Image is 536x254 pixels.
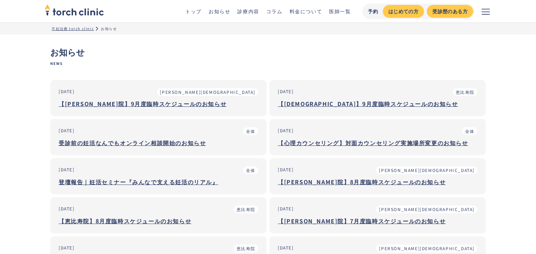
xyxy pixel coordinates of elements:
div: 【心理カウンセリング】対面カウンセリング実施場所変更のお知らせ [278,139,477,147]
a: 医師一覧 [329,8,351,15]
div: 登壇報告｜妊活セミナー『みんなで支える妊活のリアル』 [59,178,258,186]
a: トップ [185,8,202,15]
div: 【[PERSON_NAME]院】7月度臨時スケジュールのお知らせ [278,217,477,225]
a: [DATE]恵比寿院【恵比寿院】8月度臨時スケジュールのお知らせ [50,197,267,233]
img: torch clinic [45,2,104,17]
a: home [45,5,104,17]
a: お知らせ [209,8,230,15]
a: [DATE][PERSON_NAME][DEMOGRAPHIC_DATA]【[PERSON_NAME]院】9月度臨時スケジュールのお知らせ [50,80,267,116]
div: 恵比寿院 [237,245,255,252]
div: [DATE] [278,88,294,95]
div: [DATE] [278,245,294,251]
div: 【[PERSON_NAME]院】8月度臨時スケジュールのお知らせ [278,178,477,186]
div: [DATE] [59,206,75,212]
div: 受診歴のある方 [432,8,468,15]
div: 全体 [246,128,255,134]
a: [DATE][PERSON_NAME][DEMOGRAPHIC_DATA]【[PERSON_NAME]院】7月度臨時スケジュールのお知らせ [269,197,486,233]
div: [DATE] [59,166,75,173]
div: 恵比寿院 [237,206,255,212]
span: News [50,61,486,66]
div: 【[PERSON_NAME]院】9月度臨時スケジュールのお知らせ [59,99,258,108]
a: [DATE]恵比寿院【[DEMOGRAPHIC_DATA]】9月度臨時スケジュールのお知らせ [269,80,486,116]
div: 全体 [246,167,255,173]
div: 全体 [465,128,475,134]
div: お知らせ [101,26,117,31]
div: 予約 [368,8,379,15]
a: コラム [266,8,283,15]
div: [DATE] [59,88,75,95]
div: 【[DEMOGRAPHIC_DATA]】9月度臨時スケジュールのお知らせ [278,99,477,108]
div: 【恵比寿院】8月度臨時スケジュールのお知らせ [59,217,258,225]
a: 料金について [290,8,322,15]
div: [DATE] [278,166,294,173]
div: [DATE] [278,127,294,134]
h1: お知らせ [50,46,486,66]
div: 受診前の妊活なんでもオンライン相談開始のお知らせ [59,139,258,147]
div: はじめての方 [388,8,418,15]
a: [DATE]全体登壇報告｜妊活セミナー『みんなで支える妊活のリアル』 [50,158,267,194]
div: [PERSON_NAME][DEMOGRAPHIC_DATA] [379,167,475,173]
a: 不妊治療 torch clinic [52,26,94,31]
div: 恵比寿院 [456,89,475,95]
div: [PERSON_NAME][DEMOGRAPHIC_DATA] [379,245,475,252]
div: [DATE] [278,206,294,212]
a: [DATE]全体受診前の妊活なんでもオンライン相談開始のお知らせ [50,119,267,155]
a: はじめての方 [383,5,424,18]
a: 診療内容 [237,8,259,15]
div: [PERSON_NAME][DEMOGRAPHIC_DATA] [160,89,255,95]
div: [PERSON_NAME][DEMOGRAPHIC_DATA] [379,206,475,212]
a: [DATE][PERSON_NAME][DEMOGRAPHIC_DATA]【[PERSON_NAME]院】8月度臨時スケジュールのお知らせ [269,158,486,194]
a: [DATE]全体【心理カウンセリング】対面カウンセリング実施場所変更のお知らせ [269,119,486,155]
div: [DATE] [59,245,75,251]
div: [DATE] [59,127,75,134]
a: 受診歴のある方 [427,5,473,18]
